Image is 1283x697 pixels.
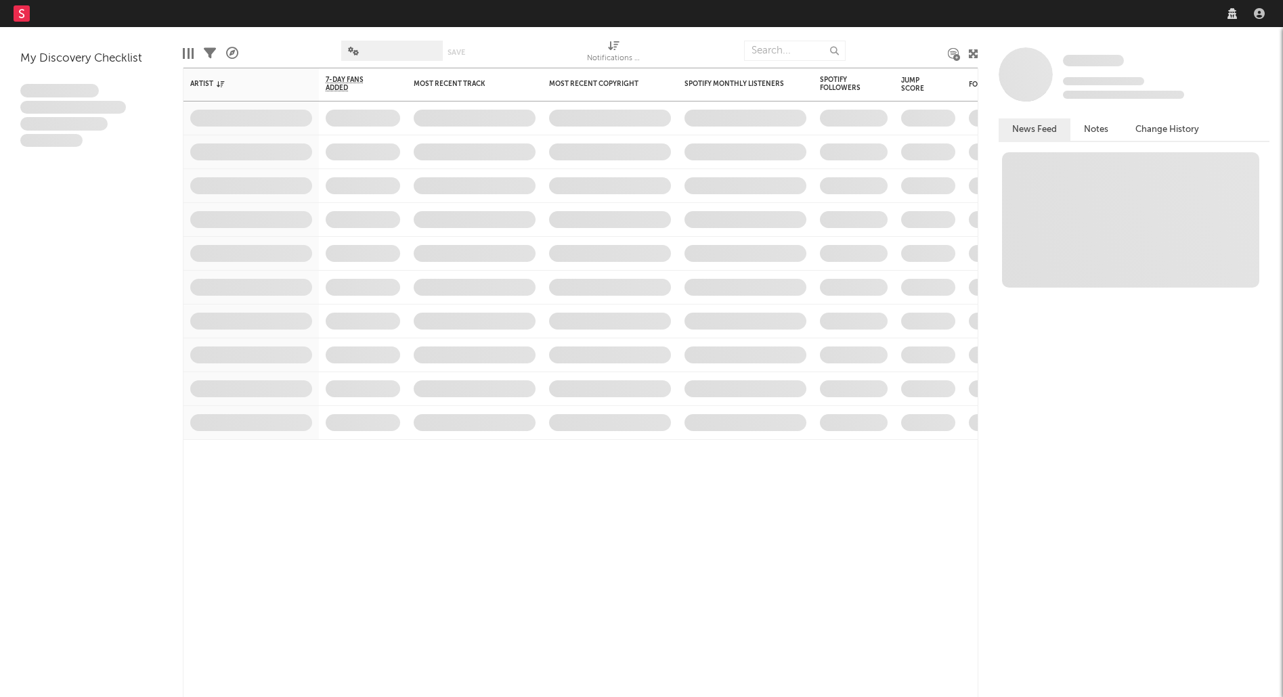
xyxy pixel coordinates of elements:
[190,80,292,88] div: Artist
[183,34,194,73] div: Edit Columns
[587,51,641,67] div: Notifications (Artist)
[20,134,83,148] span: Aliquam viverra
[820,76,867,92] div: Spotify Followers
[414,80,515,88] div: Most Recent Track
[999,118,1070,141] button: News Feed
[1063,77,1144,85] span: Tracking Since: [DATE]
[744,41,846,61] input: Search...
[20,51,162,67] div: My Discovery Checklist
[549,80,651,88] div: Most Recent Copyright
[1063,55,1124,66] span: Some Artist
[1063,91,1184,99] span: 0 fans last week
[448,49,465,56] button: Save
[226,34,238,73] div: A&R Pipeline
[326,76,380,92] span: 7-Day Fans Added
[204,34,216,73] div: Filters
[20,101,126,114] span: Integer aliquet in purus et
[969,81,1070,89] div: Folders
[1122,118,1213,141] button: Change History
[20,117,108,131] span: Praesent ac interdum
[587,34,641,73] div: Notifications (Artist)
[20,84,99,97] span: Lorem ipsum dolor
[1070,118,1122,141] button: Notes
[684,80,786,88] div: Spotify Monthly Listeners
[1063,54,1124,68] a: Some Artist
[901,76,935,93] div: Jump Score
